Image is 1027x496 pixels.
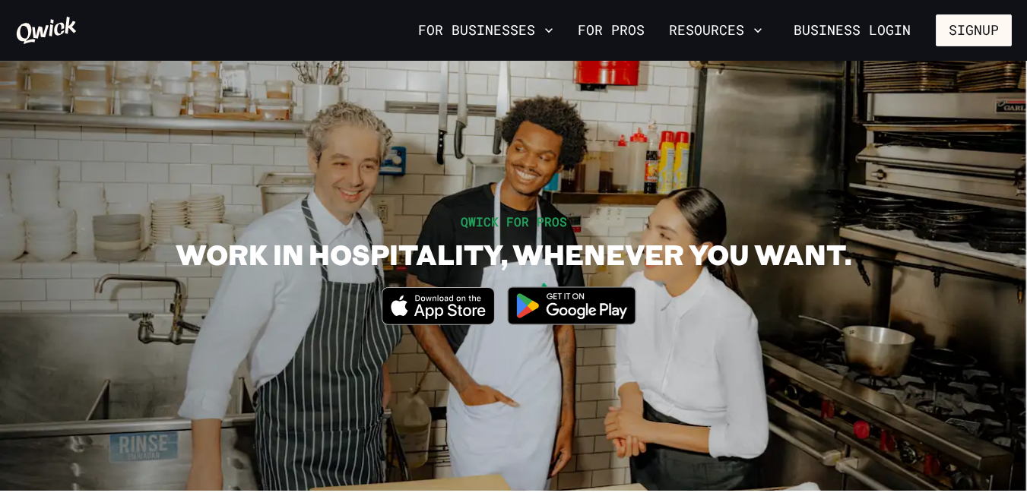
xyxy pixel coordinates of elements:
[936,14,1012,46] button: Signup
[382,312,496,328] a: Download on the App Store
[412,17,559,43] button: For Businesses
[572,17,651,43] a: For Pros
[498,277,645,334] img: Get it on Google Play
[663,17,769,43] button: Resources
[176,237,851,271] h1: WORK IN HOSPITALITY, WHENEVER YOU WANT.
[781,14,924,46] a: Business Login
[461,213,567,229] span: QWICK FOR PROS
